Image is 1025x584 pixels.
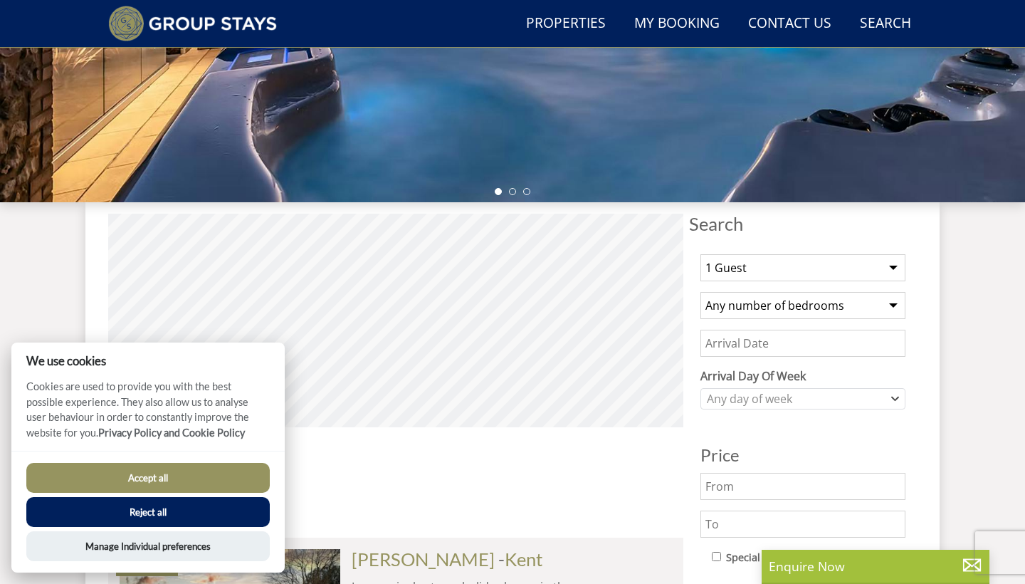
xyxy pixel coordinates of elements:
button: Manage Individual preferences [26,531,270,561]
span: Search [689,214,917,234]
a: Properties [520,8,611,40]
input: Arrival Date [700,330,905,357]
img: Group Stays [108,6,277,41]
div: Any day of week [703,391,888,407]
a: Kent [505,548,543,570]
button: Accept all [26,463,270,493]
button: Reject all [26,497,270,527]
canvas: Map [108,214,683,427]
span: - [498,548,543,570]
a: Search [854,8,917,40]
label: Special Offers Only [726,550,818,565]
a: Privacy Policy and Cookie Policy [98,427,245,439]
h3: Price [700,446,905,464]
label: Arrival Day Of Week [700,367,905,385]
div: Combobox [700,388,905,410]
a: [PERSON_NAME] [352,548,495,570]
p: Enquire Now [769,557,982,575]
h1: Hot Tubs [108,479,683,504]
input: From [700,473,905,500]
p: Cookies are used to provide you with the best possible experience. They also allow us to analyse ... [11,379,285,451]
a: Contact Us [742,8,837,40]
h2: We use cookies [11,354,285,367]
input: To [700,511,905,538]
a: My Booking [629,8,725,40]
